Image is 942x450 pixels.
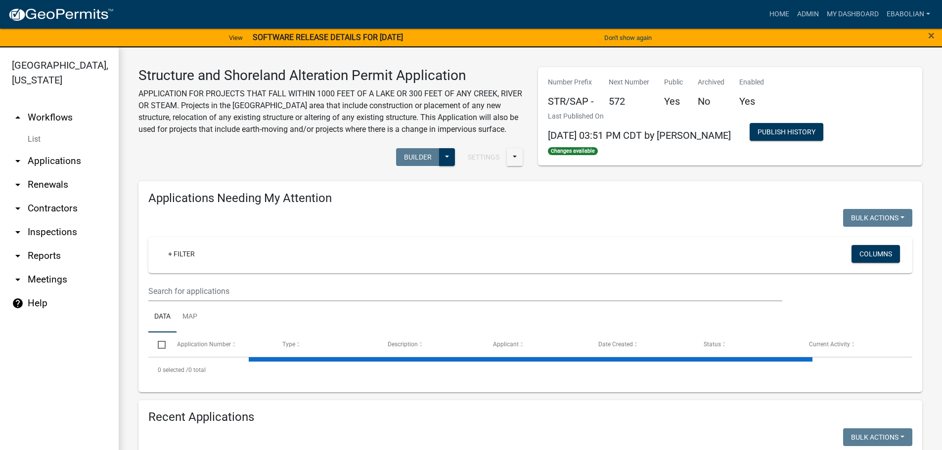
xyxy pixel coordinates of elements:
button: Close [928,30,935,41]
button: Bulk Actions [843,209,912,227]
datatable-header-cell: Application Number [167,332,272,356]
p: Next Number [609,77,649,87]
button: Don't show again [600,30,656,46]
i: help [12,297,24,309]
div: 0 total [148,358,912,382]
span: Changes available [548,147,598,155]
h4: Recent Applications [148,410,912,424]
h4: Applications Needing My Attention [148,191,912,205]
h5: Yes [664,95,683,107]
a: ebabolian [883,5,934,24]
datatable-header-cell: Description [378,332,484,356]
span: Status [704,341,721,348]
button: Bulk Actions [843,428,912,446]
a: + Filter [160,245,203,263]
i: arrow_drop_down [12,274,24,286]
button: Builder [396,148,440,166]
button: Settings [460,148,507,166]
span: Application Number [177,341,231,348]
wm-modal-confirm: Workflow Publish History [750,128,823,136]
a: Admin [793,5,823,24]
span: × [928,29,935,42]
span: Type [282,341,295,348]
i: arrow_drop_down [12,179,24,191]
span: [DATE] 03:51 PM CDT by [PERSON_NAME] [548,129,731,141]
datatable-header-cell: Date Created [589,332,694,356]
i: arrow_drop_down [12,250,24,262]
button: Columns [852,245,900,263]
h5: STR/SAP - [548,95,594,107]
i: arrow_drop_down [12,203,24,214]
p: Enabled [739,77,764,87]
datatable-header-cell: Applicant [484,332,589,356]
strong: SOFTWARE RELEASE DETAILS FOR [DATE] [253,33,403,42]
a: Data [148,301,177,333]
button: Publish History [750,123,823,141]
i: arrow_drop_down [12,226,24,238]
span: Date Created [598,341,633,348]
a: Map [177,301,203,333]
h3: Structure and Shoreland Alteration Permit Application [138,67,523,84]
p: Number Prefix [548,77,594,87]
h5: Yes [739,95,764,107]
datatable-header-cell: Status [694,332,800,356]
datatable-header-cell: Select [148,332,167,356]
p: Last Published On [548,111,731,122]
i: arrow_drop_up [12,112,24,123]
input: Search for applications [148,281,782,301]
span: Applicant [493,341,519,348]
a: View [225,30,247,46]
a: Home [765,5,793,24]
datatable-header-cell: Current Activity [800,332,905,356]
span: Description [388,341,418,348]
h5: No [698,95,724,107]
i: arrow_drop_down [12,155,24,167]
p: Public [664,77,683,87]
a: My Dashboard [823,5,883,24]
span: 0 selected / [158,367,188,373]
span: Current Activity [809,341,850,348]
datatable-header-cell: Type [272,332,378,356]
h5: 572 [609,95,649,107]
p: Archived [698,77,724,87]
p: APPLICATION FOR PROJECTS THAT FALL WITHIN 1000 FEET OF A LAKE OR 300 FEET OF ANY CREEK, RIVER OR ... [138,88,523,135]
